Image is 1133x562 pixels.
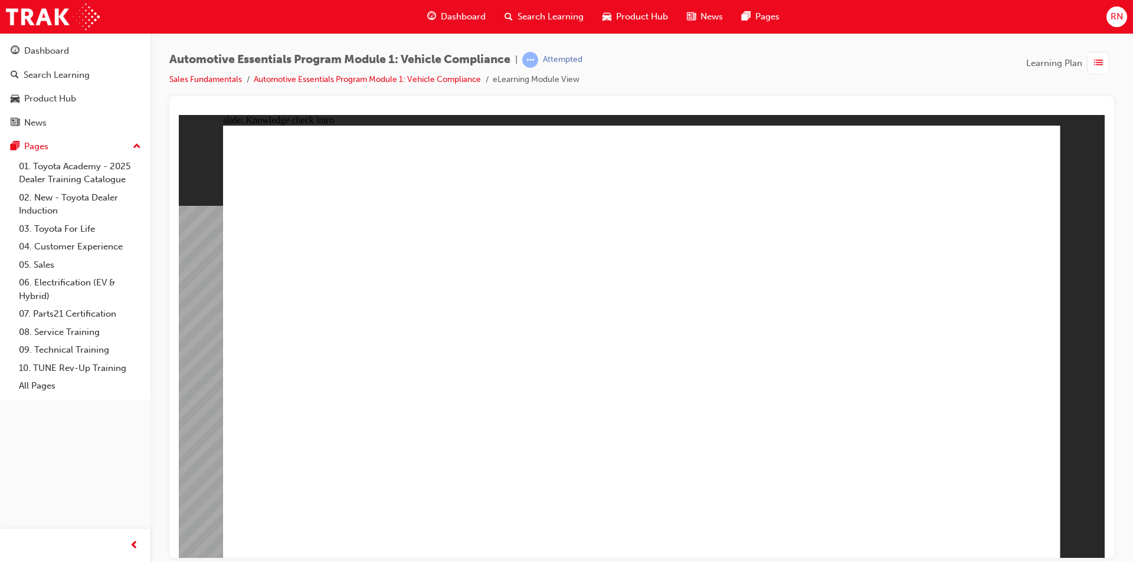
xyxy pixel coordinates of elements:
span: prev-icon [130,538,139,553]
a: Product Hub [5,88,146,110]
a: Search Learning [5,64,146,86]
a: 06. Electrification (EV & Hybrid) [14,274,146,305]
span: learningRecordVerb_ATTEMPT-icon [522,52,538,68]
span: search-icon [505,9,513,24]
span: News [700,10,723,24]
a: guage-iconDashboard [418,5,495,29]
a: news-iconNews [677,5,732,29]
span: search-icon [11,70,19,81]
img: Trak [6,4,100,30]
a: Sales Fundamentals [169,74,242,84]
a: search-iconSearch Learning [495,5,593,29]
span: pages-icon [742,9,751,24]
div: News [24,116,47,130]
span: list-icon [1094,56,1103,71]
span: Learning Plan [1026,57,1082,70]
span: Dashboard [441,10,486,24]
a: All Pages [14,377,146,395]
div: Dashboard [24,44,69,58]
div: Attempted [543,54,582,65]
span: Search Learning [518,10,584,24]
button: DashboardSearch LearningProduct HubNews [5,38,146,136]
span: pages-icon [11,142,19,152]
a: 03. Toyota For Life [14,220,146,238]
a: 01. Toyota Academy - 2025 Dealer Training Catalogue [14,157,146,189]
span: Pages [755,10,780,24]
button: Learning Plan [1026,52,1114,74]
span: guage-icon [11,46,19,57]
a: News [5,112,146,134]
a: 02. New - Toyota Dealer Induction [14,189,146,220]
div: Pages [24,140,48,153]
div: Search Learning [24,68,90,82]
a: 09. Technical Training [14,341,146,359]
button: RN [1106,6,1127,27]
button: Pages [5,136,146,157]
a: Dashboard [5,40,146,62]
span: Product Hub [616,10,668,24]
span: up-icon [133,139,141,155]
a: 07. Parts21 Certification [14,305,146,323]
li: eLearning Module View [493,73,579,87]
span: car-icon [11,94,19,104]
a: car-iconProduct Hub [593,5,677,29]
a: pages-iconPages [732,5,789,29]
a: Automotive Essentials Program Module 1: Vehicle Compliance [254,74,481,84]
span: news-icon [687,9,696,24]
a: 04. Customer Experience [14,238,146,256]
span: | [515,53,518,67]
a: 10. TUNE Rev-Up Training [14,359,146,377]
div: Product Hub [24,92,76,106]
span: RN [1111,10,1123,24]
span: guage-icon [427,9,436,24]
a: 08. Service Training [14,323,146,341]
span: Automotive Essentials Program Module 1: Vehicle Compliance [169,53,510,67]
span: car-icon [602,9,611,24]
span: news-icon [11,118,19,129]
a: 05. Sales [14,256,146,274]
